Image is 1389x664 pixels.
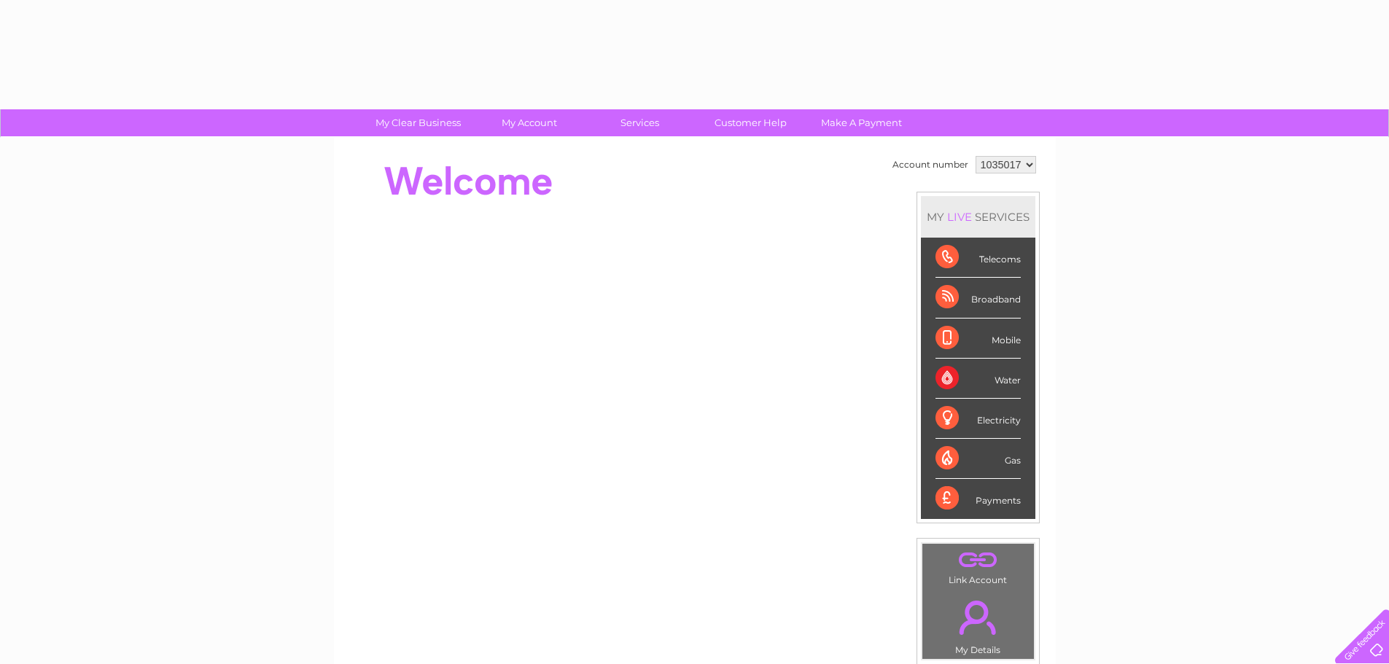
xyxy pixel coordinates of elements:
[801,109,922,136] a: Make A Payment
[358,109,478,136] a: My Clear Business
[580,109,700,136] a: Services
[935,359,1021,399] div: Water
[944,210,975,224] div: LIVE
[935,479,1021,518] div: Payments
[889,152,972,177] td: Account number
[690,109,811,136] a: Customer Help
[935,238,1021,278] div: Telecoms
[926,547,1030,573] a: .
[935,319,1021,359] div: Mobile
[921,196,1035,238] div: MY SERVICES
[935,399,1021,439] div: Electricity
[935,278,1021,318] div: Broadband
[922,543,1035,589] td: Link Account
[926,592,1030,643] a: .
[922,588,1035,660] td: My Details
[935,439,1021,479] div: Gas
[469,109,589,136] a: My Account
